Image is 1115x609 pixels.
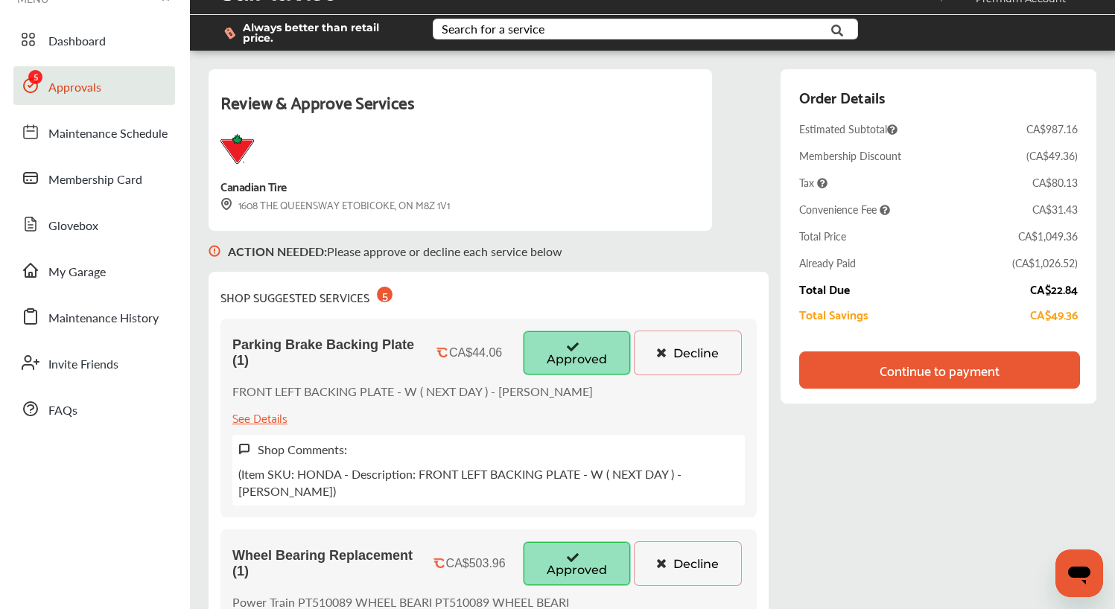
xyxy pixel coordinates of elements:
span: Wheel Bearing Replacement (1) [232,548,416,579]
div: Already Paid [799,255,856,270]
div: Total Price [799,229,846,243]
div: SHOP SUGGESTED SERVICES [220,284,393,307]
div: CA$31.43 [1032,202,1078,217]
iframe: Button to launch messaging window [1055,549,1103,597]
span: Parking Brake Backing Plate (1) [232,337,416,369]
a: Approvals [13,66,175,105]
div: Canadian Tire [220,176,287,196]
button: Approved [523,331,631,375]
div: Order Details [799,84,885,109]
p: FRONT LEFT BACKING PLATE - W ( NEXT DAY ) - [PERSON_NAME] [232,383,593,400]
div: ( CA$49.36 ) [1026,148,1078,163]
span: Convenience Fee [799,202,890,217]
img: svg+xml;base64,PHN2ZyB3aWR0aD0iMTYiIGhlaWdodD0iMTciIHZpZXdCb3g9IjAgMCAxNiAxNyIgZmlsbD0ibm9uZSIgeG... [238,443,250,456]
div: Search for a service [442,23,544,35]
button: Decline [634,331,742,375]
a: Maintenance History [13,297,175,336]
span: Maintenance Schedule [48,124,168,144]
span: Maintenance History [48,309,159,328]
p: (Item SKU: HONDA - Description: FRONT LEFT BACKING PLATE - W ( NEXT DAY ) - [PERSON_NAME]) [238,465,739,500]
div: Continue to payment [880,363,1000,377]
button: Decline [634,541,742,586]
a: FAQs [13,389,175,428]
label: Shop Comments: [258,441,347,458]
div: CA$80.13 [1032,175,1078,190]
a: Membership Card [13,159,175,197]
div: Total Savings [799,307,868,321]
a: Dashboard [13,20,175,59]
span: Dashboard [48,32,106,51]
div: CA$503.96 [446,557,506,570]
a: Glovebox [13,205,175,243]
span: Membership Card [48,170,142,190]
div: CA$22.84 [1030,282,1078,296]
div: CA$987.16 [1026,121,1078,136]
a: Invite Friends [13,343,175,382]
div: Total Due [799,282,850,296]
a: Maintenance Schedule [13,112,175,151]
div: CA$44.06 [449,346,502,360]
b: ACTION NEEDED : [228,243,327,260]
button: Approved [523,541,631,586]
div: See Details [232,407,288,427]
span: Glovebox [48,217,98,236]
span: FAQs [48,401,77,421]
div: ( CA$1,026.52 ) [1012,255,1078,270]
span: Invite Friends [48,355,118,374]
div: CA$1,049.36 [1018,229,1078,243]
img: dollor_label_vector.a70140d1.svg [224,27,235,39]
span: Approvals [48,78,101,98]
span: My Garage [48,263,106,282]
img: svg+xml;base64,PHN2ZyB3aWR0aD0iMTYiIGhlaWdodD0iMTciIHZpZXdCb3g9IjAgMCAxNiAxNyIgZmlsbD0ibm9uZSIgeG... [209,231,220,272]
div: Membership Discount [799,148,901,163]
img: logo-canadian-tire.png [220,134,254,164]
div: CA$49.36 [1030,307,1078,321]
a: My Garage [13,251,175,290]
span: Always better than retail price. [243,22,409,43]
div: Review & Approve Services [220,87,700,134]
img: svg+xml;base64,PHN2ZyB3aWR0aD0iMTYiIGhlaWdodD0iMTciIHZpZXdCb3g9IjAgMCAxNiAxNyIgZmlsbD0ibm9uZSIgeG... [220,198,232,211]
div: 5 [377,287,393,302]
div: 1608 THE QUEENSWAY ETOBICOKE, ON M8Z 1V1 [220,196,450,213]
span: Estimated Subtotal [799,121,898,136]
p: Please approve or decline each service below [228,243,562,260]
span: Tax [799,175,827,190]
